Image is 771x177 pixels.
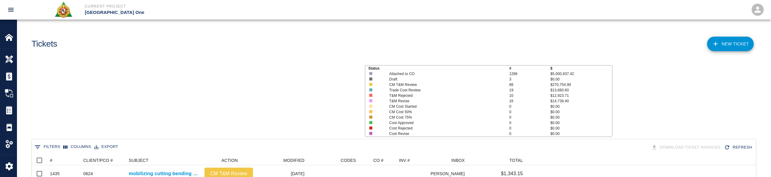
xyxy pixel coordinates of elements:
p: Cost Approved [389,120,497,126]
div: INV # [399,156,410,165]
div: CO # [373,156,383,165]
p: 0 [509,109,550,115]
p: T&M Revise [389,98,497,104]
p: 0 [509,120,550,126]
div: CODES [341,156,356,165]
div: SUBJECT [126,156,201,165]
button: Export [93,142,120,152]
p: $0.00 [550,115,612,120]
div: Refresh the list [723,142,755,153]
p: T&M Rejected [389,93,497,98]
p: # [509,66,550,71]
p: 10 [509,93,550,98]
p: $0.00 [550,120,612,126]
p: 3 [509,77,550,82]
button: Select columns [62,142,93,152]
div: ACTION [201,156,256,165]
p: Current Project [85,4,418,9]
p: $ [550,66,612,71]
div: CLIENT/PCO # [83,156,113,165]
div: 0624 [83,171,93,177]
div: 1435 [50,171,60,177]
p: Status [368,66,509,71]
p: 0 [509,115,550,120]
p: $270,754.99 [550,82,612,87]
div: CLIENT/PCO # [80,156,126,165]
p: $0.00 [550,104,612,109]
p: 1286 [509,71,550,77]
p: CM Cost Started [389,104,497,109]
div: CODES [307,156,359,165]
div: ACTION [221,156,238,165]
p: 16 [509,98,550,104]
button: Show filters [33,142,62,152]
div: INV # [396,156,431,165]
p: 88 [509,82,550,87]
div: TOTAL [509,156,523,165]
div: MODIFIED [283,156,304,165]
div: TOTAL [468,156,526,165]
a: NEW TICKET [707,37,754,51]
div: SUBJECT [129,156,148,165]
div: INBOX [431,156,468,165]
div: # [50,156,52,165]
div: MODIFIED [256,156,307,165]
p: $5,000,937.42 [550,71,612,77]
img: Roger & Sons Concrete [54,1,73,18]
button: Refresh [723,142,755,153]
p: Cost Revise [389,131,497,136]
div: Tickets download in groups of 15 [650,142,723,153]
p: Cost Rejected [389,126,497,131]
p: Draft [389,77,497,82]
p: $12,923.71 [550,93,612,98]
button: open drawer [4,2,18,17]
p: 0 [509,126,550,131]
p: $0.00 [550,109,612,115]
div: INBOX [451,156,465,165]
p: 19 [509,87,550,93]
p: $0.00 [550,131,612,136]
div: # [47,156,80,165]
p: 0 [509,131,550,136]
p: Attached to CO [389,71,497,77]
p: [GEOGRAPHIC_DATA] One [85,9,418,16]
p: $0.00 [550,126,612,131]
p: CM Cost 75% [389,115,497,120]
p: $14,739.40 [550,98,612,104]
p: $13,680.60 [550,87,612,93]
p: CM Cost 50% [389,109,497,115]
p: 0 [509,104,550,109]
p: CM T&M Review [389,82,497,87]
div: CO # [359,156,396,165]
p: Trade Cost Review [389,87,497,93]
p: $0.00 [550,77,612,82]
h1: Tickets [32,39,57,49]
